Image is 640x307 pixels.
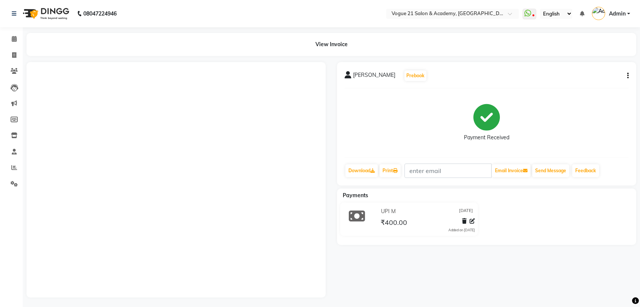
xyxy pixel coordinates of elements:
button: Prebook [404,70,426,81]
span: [PERSON_NAME] [353,71,395,82]
button: Email Invoice [492,164,531,177]
b: 08047224946 [83,3,117,24]
a: Print [379,164,401,177]
span: [DATE] [459,207,473,215]
button: Send Message [532,164,569,177]
input: enter email [404,164,492,178]
div: Payment Received [464,134,509,142]
span: Payments [343,192,368,199]
a: Download [345,164,378,177]
span: UPI M [381,207,396,215]
div: View Invoice [27,33,636,56]
img: logo [19,3,71,24]
span: Admin [609,10,626,18]
img: Admin [592,7,605,20]
span: ₹400.00 [381,218,407,229]
a: Feedback [572,164,599,177]
div: Added on [DATE] [448,228,475,233]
